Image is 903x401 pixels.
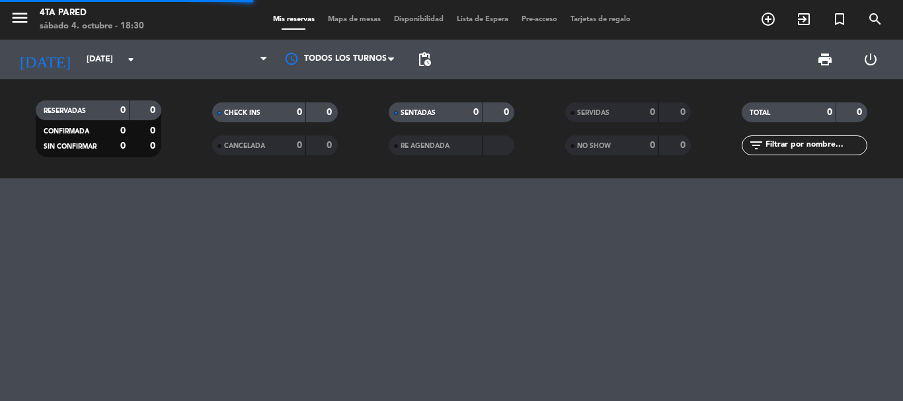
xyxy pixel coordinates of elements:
span: CANCELADA [224,143,265,149]
span: CHECK INS [224,110,260,116]
strong: 0 [297,108,302,117]
span: Pre-acceso [515,16,564,23]
span: Lista de Espera [450,16,515,23]
strong: 0 [150,106,158,115]
input: Filtrar por nombre... [764,138,867,153]
span: CONFIRMADA [44,128,89,135]
button: menu [10,8,30,32]
i: filter_list [748,137,764,153]
div: sábado 4. octubre - 18:30 [40,20,144,33]
span: RE AGENDADA [401,143,450,149]
span: TOTAL [750,110,770,116]
strong: 0 [504,108,512,117]
span: SIN CONFIRMAR [44,143,97,150]
strong: 0 [650,141,655,150]
strong: 0 [150,126,158,135]
strong: 0 [857,108,865,117]
strong: 0 [297,141,302,150]
strong: 0 [120,106,126,115]
strong: 0 [120,126,126,135]
strong: 0 [680,141,688,150]
i: add_circle_outline [760,11,776,27]
i: exit_to_app [796,11,812,27]
strong: 0 [680,108,688,117]
span: Mapa de mesas [321,16,387,23]
span: SENTADAS [401,110,436,116]
strong: 0 [650,108,655,117]
strong: 0 [473,108,479,117]
div: LOG OUT [847,40,893,79]
span: pending_actions [416,52,432,67]
span: SERVIDAS [577,110,609,116]
span: Tarjetas de regalo [564,16,637,23]
i: [DATE] [10,45,80,74]
span: print [817,52,833,67]
span: RESERVADAS [44,108,86,114]
i: search [867,11,883,27]
strong: 0 [120,141,126,151]
span: Mis reservas [266,16,321,23]
strong: 0 [150,141,158,151]
i: menu [10,8,30,28]
i: turned_in_not [832,11,847,27]
div: 4ta Pared [40,7,144,20]
span: NO SHOW [577,143,611,149]
strong: 0 [327,141,334,150]
strong: 0 [827,108,832,117]
i: power_settings_new [863,52,879,67]
strong: 0 [327,108,334,117]
span: Disponibilidad [387,16,450,23]
i: arrow_drop_down [123,52,139,67]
